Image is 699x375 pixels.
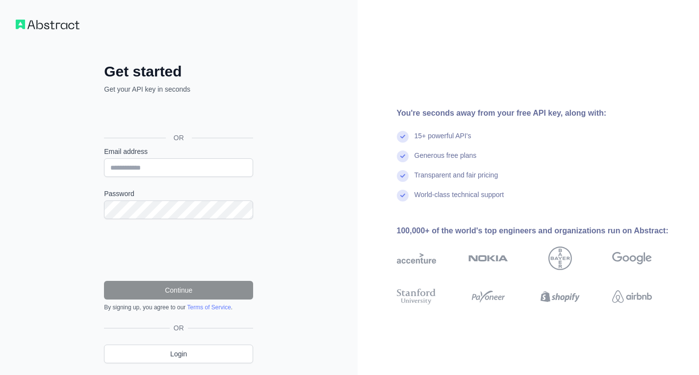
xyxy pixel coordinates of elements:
[16,20,79,29] img: Workflow
[397,225,684,237] div: 100,000+ of the world's top engineers and organizations run on Abstract:
[170,323,188,333] span: OR
[548,247,572,270] img: bayer
[99,105,256,126] iframe: “使用 Google 账号登录”按钮
[612,287,652,306] img: airbnb
[397,190,409,201] img: check mark
[414,131,471,150] div: 15+ powerful API's
[468,287,508,306] img: payoneer
[104,345,253,363] a: Login
[104,147,253,156] label: Email address
[397,131,409,143] img: check mark
[104,84,253,94] p: Get your API key in seconds
[541,287,580,306] img: shopify
[397,247,437,270] img: accenture
[612,247,652,270] img: google
[414,170,498,190] div: Transparent and fair pricing
[397,107,684,119] div: You're seconds away from your free API key, along with:
[104,63,253,80] h2: Get started
[414,150,477,170] div: Generous free plans
[397,150,409,162] img: check mark
[414,190,504,209] div: World-class technical support
[104,303,253,311] div: By signing up, you agree to our .
[166,133,192,143] span: OR
[187,304,231,311] a: Terms of Service
[397,170,409,182] img: check mark
[468,247,508,270] img: nokia
[104,231,253,269] iframe: reCAPTCHA
[104,281,253,300] button: Continue
[104,189,253,199] label: Password
[397,287,437,306] img: stanford university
